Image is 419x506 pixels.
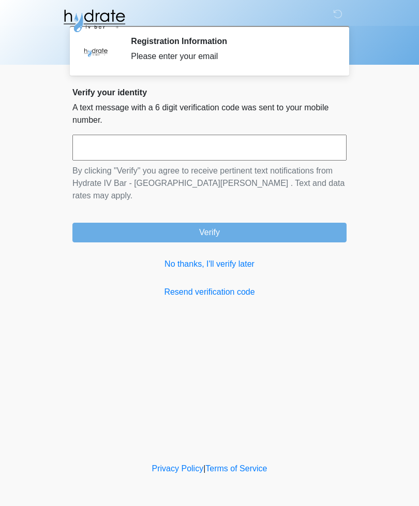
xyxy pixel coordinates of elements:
p: By clicking "Verify" you agree to receive pertinent text notifications from Hydrate IV Bar - [GEO... [72,165,347,202]
a: Terms of Service [205,464,267,473]
a: | [203,464,205,473]
a: Resend verification code [72,286,347,298]
p: A text message with a 6 digit verification code was sent to your mobile number. [72,102,347,126]
div: Please enter your email [131,50,331,63]
img: Agent Avatar [80,36,111,67]
button: Verify [72,223,347,242]
h2: Verify your identity [72,88,347,97]
a: No thanks, I'll verify later [72,258,347,270]
img: Hydrate IV Bar - Fort Collins Logo [62,8,126,34]
a: Privacy Policy [152,464,204,473]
